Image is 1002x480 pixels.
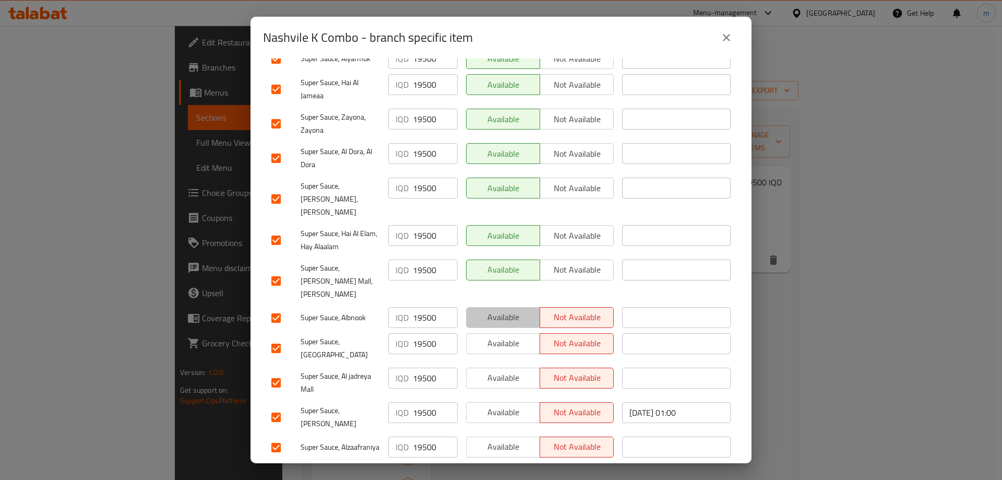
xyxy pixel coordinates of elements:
span: Super Sauce, [PERSON_NAME], [PERSON_NAME] [301,180,380,219]
span: Super Sauce, Al jadreya Mall [301,370,380,396]
span: Available [471,77,536,92]
button: Available [466,143,540,164]
input: Please enter price [413,143,458,164]
p: IQD [396,311,409,324]
h2: Nashvile K Combo - branch specific item [263,29,473,46]
input: Please enter price [413,225,458,246]
span: Available [471,146,536,161]
button: Not available [540,109,614,130]
input: Please enter price [413,109,458,130]
p: IQD [396,78,409,91]
button: Available [466,307,540,328]
button: Not available [540,74,614,95]
span: Available [471,262,536,277]
button: Available [466,260,540,280]
button: Available [466,225,540,246]
input: Please enter price [413,402,458,423]
button: Available [466,48,540,69]
span: Not available [544,51,610,66]
span: Not available [544,405,610,420]
span: Not available [544,439,610,454]
span: Not available [544,262,610,277]
input: Please enter price [413,48,458,69]
p: IQD [396,372,409,384]
span: Not available [544,336,610,351]
span: Available [471,51,536,66]
button: Not available [540,260,614,280]
p: IQD [396,337,409,350]
input: Please enter price [413,307,458,328]
button: Not available [540,333,614,354]
span: Super Sauce, [PERSON_NAME] Mall, [PERSON_NAME] [301,262,380,301]
input: Please enter price [413,74,458,95]
span: Super Sauce, Alyarmuk [301,52,380,65]
p: IQD [396,182,409,194]
p: IQD [396,229,409,242]
span: Not available [544,370,610,385]
button: Available [466,402,540,423]
button: Not available [540,178,614,198]
input: Please enter price [413,437,458,458]
span: Not available [544,310,610,325]
span: Available [471,228,536,243]
input: Please enter price [413,260,458,280]
span: Super Sauce, Alzaafraniya [301,441,380,454]
button: Not available [540,402,614,423]
span: Not available [544,146,610,161]
button: Available [466,368,540,389]
span: Available [471,112,536,127]
span: Super Sauce, [PERSON_NAME] [301,404,380,430]
button: Not available [540,437,614,458]
span: Not available [544,228,610,243]
button: Available [466,74,540,95]
button: Not available [540,307,614,328]
button: Available [466,333,540,354]
span: Available [471,370,536,385]
p: IQD [396,406,409,419]
input: Please enter price [413,368,458,389]
button: close [714,25,739,50]
span: Available [471,310,536,325]
p: IQD [396,52,409,65]
span: Super Sauce, Albnook [301,311,380,324]
button: Available [466,109,540,130]
span: Super Sauce, [GEOGRAPHIC_DATA] [301,335,380,361]
span: Not available [544,112,610,127]
span: Available [471,439,536,454]
button: Not available [540,225,614,246]
span: Super Sauce, Al Dora, Al Dora [301,145,380,171]
p: IQD [396,147,409,160]
button: Available [466,437,540,458]
span: Super Sauce, Hai Al Elam, Hay Alaalam [301,227,380,253]
input: Please enter price [413,333,458,354]
button: Not available [540,48,614,69]
span: Super Sauce, Hai Al Jameaa [301,76,380,102]
span: Available [471,405,536,420]
span: Super Sauce, Zayona, Zayona [301,111,380,137]
span: Available [471,181,536,196]
span: Available [471,336,536,351]
span: Not available [544,77,610,92]
button: Available [466,178,540,198]
p: IQD [396,441,409,453]
p: IQD [396,264,409,276]
p: IQD [396,113,409,125]
span: Not available [544,181,610,196]
button: Not available [540,143,614,164]
button: Not available [540,368,614,389]
input: Please enter price [413,178,458,198]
